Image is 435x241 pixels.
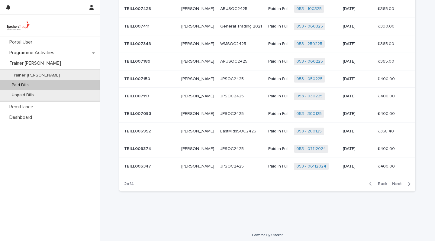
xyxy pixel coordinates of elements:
[343,77,373,82] p: [DATE]
[378,128,395,134] p: £ 358.40
[124,40,152,47] p: TBILL007348
[124,75,151,82] p: TBILL007150
[220,163,245,169] p: JPSOC2425
[124,163,152,169] p: TBILL006347
[181,163,215,169] p: [PERSON_NAME]
[5,20,32,32] img: UVamC7uQTJC0k9vuxGLS
[181,75,215,82] p: [PERSON_NAME]
[374,182,387,186] span: Back
[343,111,373,116] p: [DATE]
[343,164,373,169] p: [DATE]
[124,93,151,99] p: TBILL007117
[181,23,215,29] p: [PERSON_NAME]
[268,111,289,116] p: Paid in Full
[7,50,59,56] p: Programme Activities
[119,105,415,123] tr: TBILL007093TBILL007093 [PERSON_NAME][PERSON_NAME] JPSOC2425JPSOC2425 Paid in Full053 - 300125 [DA...
[220,128,257,134] p: EastMidsSOC2425
[124,58,152,64] p: TBILL007189
[220,75,245,82] p: JPSOC2425
[181,40,215,47] p: [PERSON_NAME]
[124,128,152,134] p: TBILL006952
[296,94,323,99] a: 053 - 030225
[268,146,289,151] p: Paid in Full
[220,93,245,99] p: JPSOC2425
[7,83,34,88] p: Paid Bills
[364,181,390,187] button: Back
[181,145,215,151] p: [PERSON_NAME]
[220,110,245,116] p: JPSOC2425
[296,164,326,169] a: 053 - 06112024
[296,129,322,134] a: 053 - 200125
[378,163,396,169] p: £ 400.00
[7,93,39,98] p: Unpaid Bills
[119,53,415,70] tr: TBILL007189TBILL007189 [PERSON_NAME][PERSON_NAME] ARUSOC2425ARUSOC2425 Paid in Full053 - 060225 [...
[268,41,289,47] p: Paid in Full
[7,73,65,78] p: Trainer [PERSON_NAME]
[124,110,152,116] p: TBILL007093
[343,6,373,11] p: [DATE]
[181,93,215,99] p: [PERSON_NAME]
[119,140,415,158] tr: TBILL006374TBILL006374 [PERSON_NAME][PERSON_NAME] JPSOC2425JPSOC2425 Paid in Full053 - 07112024 [...
[268,164,289,169] p: Paid in Full
[268,94,289,99] p: Paid in Full
[7,104,38,110] p: Remittance
[296,24,323,29] a: 053 - 060325
[296,6,322,11] a: 053 - 100325
[392,182,405,186] span: Next
[296,59,323,64] a: 053 - 060225
[343,59,373,64] p: [DATE]
[343,24,373,29] p: [DATE]
[378,75,396,82] p: £ 400.00
[181,110,215,116] p: [PERSON_NAME]
[378,40,395,47] p: £ 365.00
[119,177,139,191] p: 2 of 4
[7,39,37,45] p: Portal User
[220,5,249,11] p: ARUSOC2425
[268,59,289,64] p: Paid in Full
[119,18,415,35] tr: TBILL007411TBILL007411 [PERSON_NAME][PERSON_NAME] General Trading 2021General Trading 2021 Paid i...
[268,24,289,29] p: Paid in Full
[252,233,282,237] a: Powered By Stacker
[296,146,326,151] a: 053 - 07112024
[390,181,415,187] button: Next
[124,145,152,151] p: TBILL006374
[220,145,245,151] p: JPSOC2425
[124,23,151,29] p: TBILL007411
[378,58,395,64] p: £ 365.00
[220,23,263,29] p: General Trading 2021
[181,128,215,134] p: [PERSON_NAME]
[7,115,37,120] p: Dashboard
[378,23,396,29] p: £ 390.00
[343,94,373,99] p: [DATE]
[124,5,152,11] p: TBILL007428
[378,145,396,151] p: £ 400.00
[378,5,395,11] p: £ 365.00
[220,58,249,64] p: ARUSOC2425
[119,70,415,88] tr: TBILL007150TBILL007150 [PERSON_NAME][PERSON_NAME] JPSOC2425JPSOC2425 Paid in Full053 - 050225 [DA...
[7,60,66,66] p: Trainer [PERSON_NAME]
[119,0,415,18] tr: TBILL007428TBILL007428 [PERSON_NAME][PERSON_NAME] ARUSOC2425ARUSOC2425 Paid in Full053 - 100325 [...
[296,77,323,82] a: 053 - 050225
[296,41,322,47] a: 053 - 250225
[181,58,215,64] p: [PERSON_NAME]
[119,88,415,105] tr: TBILL007117TBILL007117 [PERSON_NAME][PERSON_NAME] JPSOC2425JPSOC2425 Paid in Full053 - 030225 [DA...
[119,35,415,53] tr: TBILL007348TBILL007348 [PERSON_NAME][PERSON_NAME] WMSOC2425WMSOC2425 Paid in Full053 - 250225 [DA...
[343,129,373,134] p: [DATE]
[378,110,396,116] p: £ 400.00
[268,6,289,11] p: Paid in Full
[343,146,373,151] p: [DATE]
[268,129,289,134] p: Paid in Full
[378,93,396,99] p: £ 400.00
[119,158,415,175] tr: TBILL006347TBILL006347 [PERSON_NAME][PERSON_NAME] JPSOC2425JPSOC2425 Paid in Full053 - 06112024 [...
[343,41,373,47] p: [DATE]
[181,5,215,11] p: [PERSON_NAME]
[119,122,415,140] tr: TBILL006952TBILL006952 [PERSON_NAME][PERSON_NAME] EastMidsSOC2425EastMidsSOC2425 Paid in Full053 ...
[268,77,289,82] p: Paid in Full
[220,40,247,47] p: WMSOC2425
[296,111,322,116] a: 053 - 300125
